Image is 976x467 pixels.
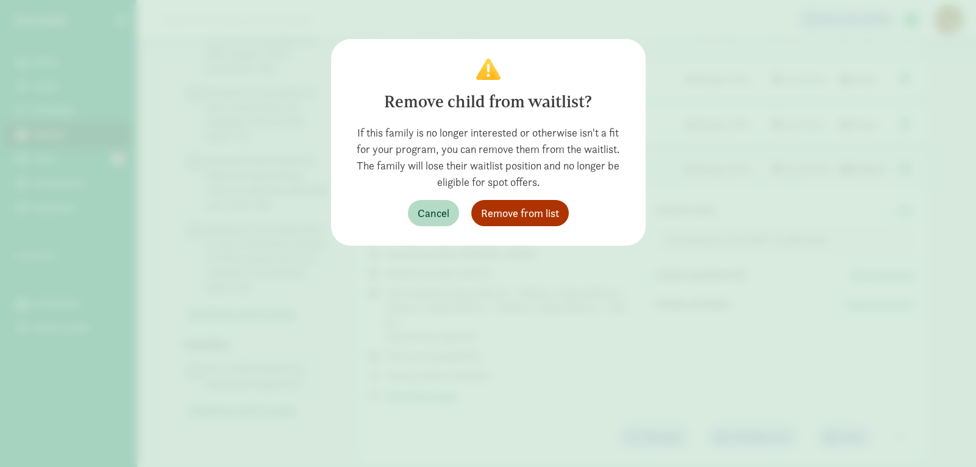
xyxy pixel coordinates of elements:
iframe: Chat Widget [915,408,976,467]
button: Remove from list [471,200,569,226]
img: Confirm [476,59,500,80]
button: Cancel [408,200,459,226]
div: If this family is no longer interested or otherwise isn't a fit for your program, you can remove ... [351,124,626,190]
span: Cancel [418,205,449,221]
div: Remove child from waitlist? [351,90,626,115]
span: Remove from list [481,205,559,221]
